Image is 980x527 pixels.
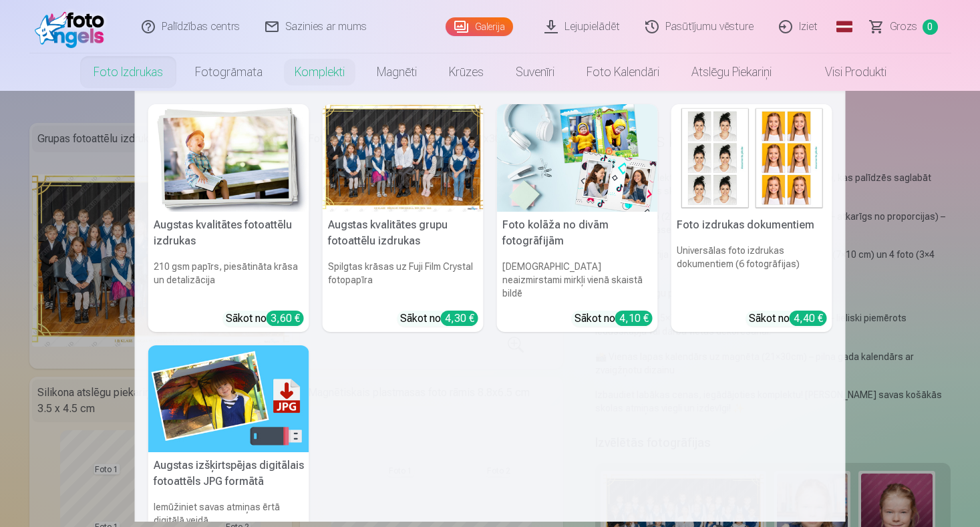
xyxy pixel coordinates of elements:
[279,53,361,91] a: Komplekti
[148,254,309,305] h6: 210 gsm papīrs, piesātināta krāsa un detalizācija
[441,311,478,326] div: 4,30 €
[148,452,309,495] h5: Augstas izšķirtspējas digitālais fotoattēls JPG formātā
[35,5,112,48] img: /fa1
[675,53,788,91] a: Atslēgu piekariņi
[671,104,832,212] img: Foto izdrukas dokumentiem
[497,254,658,305] h6: [DEMOGRAPHIC_DATA] neaizmirstami mirkļi vienā skaistā bildē
[749,311,827,327] div: Sākot no
[497,104,658,212] img: Foto kolāža no divām fotogrāfijām
[400,311,478,327] div: Sākot no
[148,212,309,254] h5: Augstas kvalitātes fotoattēlu izdrukas
[361,53,433,91] a: Magnēti
[890,19,917,35] span: Grozs
[671,212,832,238] h5: Foto izdrukas dokumentiem
[446,17,513,36] a: Galerija
[790,311,827,326] div: 4,40 €
[179,53,279,91] a: Fotogrāmata
[148,104,309,332] a: Augstas kvalitātes fotoattēlu izdrukasAugstas kvalitātes fotoattēlu izdrukas210 gsm papīrs, piesā...
[923,19,938,35] span: 0
[500,53,570,91] a: Suvenīri
[570,53,675,91] a: Foto kalendāri
[788,53,903,91] a: Visi produkti
[226,311,304,327] div: Sākot no
[77,53,179,91] a: Foto izdrukas
[671,238,832,305] h6: Universālas foto izdrukas dokumentiem (6 fotogrāfijas)
[575,311,653,327] div: Sākot no
[267,311,304,326] div: 3,60 €
[148,104,309,212] img: Augstas kvalitātes fotoattēlu izdrukas
[148,345,309,453] img: Augstas izšķirtspējas digitālais fotoattēls JPG formātā
[323,254,484,305] h6: Spilgtas krāsas uz Fuji Film Crystal fotopapīra
[323,212,484,254] h5: Augstas kvalitātes grupu fotoattēlu izdrukas
[433,53,500,91] a: Krūzes
[497,212,658,254] h5: Foto kolāža no divām fotogrāfijām
[615,311,653,326] div: 4,10 €
[323,104,484,332] a: Augstas kvalitātes grupu fotoattēlu izdrukasSpilgtas krāsas uz Fuji Film Crystal fotopapīraSākot ...
[671,104,832,332] a: Foto izdrukas dokumentiemFoto izdrukas dokumentiemUniversālas foto izdrukas dokumentiem (6 fotogr...
[497,104,658,332] a: Foto kolāža no divām fotogrāfijāmFoto kolāža no divām fotogrāfijām[DEMOGRAPHIC_DATA] neaizmirstam...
